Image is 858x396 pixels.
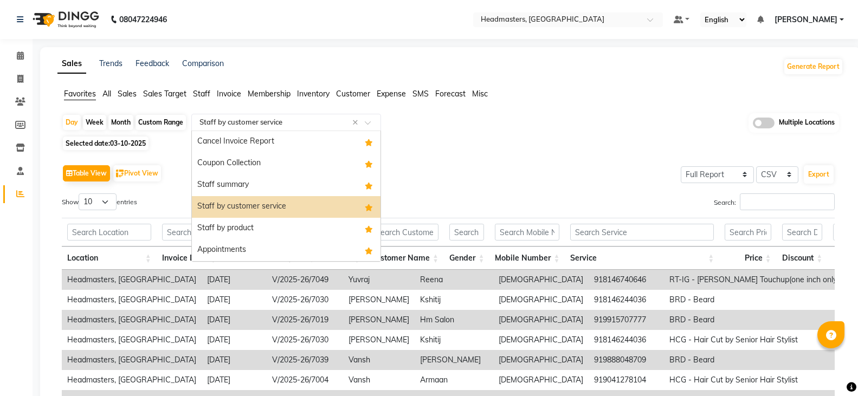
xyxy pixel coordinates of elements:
[804,165,834,184] button: Export
[63,165,110,181] button: Table View
[664,310,844,330] td: BRD - Beard
[664,290,844,310] td: BRD - Beard
[79,193,117,210] select: Showentries
[493,310,589,330] td: [DEMOGRAPHIC_DATA]
[202,270,267,290] td: [DATE]
[343,350,415,370] td: Vansh
[62,330,202,350] td: Headmasters, [GEOGRAPHIC_DATA]
[191,131,381,262] ng-dropdown-panel: Options list
[102,89,111,99] span: All
[267,290,343,310] td: V/2025-26/7030
[63,137,149,150] span: Selected date:
[415,330,493,350] td: Kshitij
[589,290,664,310] td: 918146244036
[365,179,373,192] span: Added to Favorites
[267,310,343,330] td: V/2025-26/7019
[365,135,373,148] span: Added to Favorites
[28,4,102,35] img: logo
[589,310,664,330] td: 919915707777
[493,290,589,310] td: [DEMOGRAPHIC_DATA]
[202,310,267,330] td: [DATE]
[343,270,415,290] td: Yuvraj
[267,270,343,290] td: V/2025-26/7049
[343,330,415,350] td: [PERSON_NAME]
[62,310,202,330] td: Headmasters, [GEOGRAPHIC_DATA]
[714,193,835,210] label: Search:
[108,115,133,130] div: Month
[113,165,161,181] button: Pivot View
[62,370,202,390] td: Headmasters, [GEOGRAPHIC_DATA]
[67,224,151,241] input: Search Location
[365,157,373,170] span: Added to Favorites
[570,224,714,241] input: Search Service
[343,290,415,310] td: [PERSON_NAME]
[449,224,484,241] input: Search Gender
[297,89,330,99] span: Inventory
[493,370,589,390] td: [DEMOGRAPHIC_DATA]
[664,350,844,370] td: BRD - Beard
[589,370,664,390] td: 919041278104
[336,89,370,99] span: Customer
[64,89,96,99] span: Favorites
[57,54,86,74] a: Sales
[493,270,589,290] td: [DEMOGRAPHIC_DATA]
[489,246,565,270] th: Mobile Number: activate to sort column ascending
[267,350,343,370] td: V/2025-26/7039
[415,290,493,310] td: Kshitij
[248,89,291,99] span: Membership
[664,370,844,390] td: HCG - Hair Cut by Senior Hair Stylist
[444,246,489,270] th: Gender: activate to sort column ascending
[782,224,823,241] input: Search Discount
[664,270,844,290] td: RT-IG - [PERSON_NAME] Touchup(one inch only)
[182,59,224,68] a: Comparison
[116,170,124,178] img: pivot.png
[99,59,122,68] a: Trends
[192,153,380,174] div: Coupon Collection
[412,89,429,99] span: SMS
[119,4,167,35] b: 08047224946
[415,310,493,330] td: Hm Salon
[365,244,373,257] span: Added to Favorites
[725,224,771,241] input: Search Price
[343,310,415,330] td: [PERSON_NAME]
[589,330,664,350] td: 918146244036
[136,115,186,130] div: Custom Range
[740,193,835,210] input: Search:
[415,350,493,370] td: [PERSON_NAME]
[62,193,137,210] label: Show entries
[136,59,169,68] a: Feedback
[784,59,842,74] button: Generate Report
[62,290,202,310] td: Headmasters, [GEOGRAPHIC_DATA]
[267,330,343,350] td: V/2025-26/7030
[157,246,222,270] th: Invoice Date: activate to sort column ascending
[202,290,267,310] td: [DATE]
[775,14,837,25] span: [PERSON_NAME]
[779,118,835,128] span: Multiple Locations
[365,222,373,235] span: Added to Favorites
[192,174,380,196] div: Staff summary
[162,224,216,241] input: Search Invoice Date
[217,89,241,99] span: Invoice
[493,350,589,370] td: [DEMOGRAPHIC_DATA]
[352,117,362,128] span: Clear all
[589,270,664,290] td: 918146740646
[415,270,493,290] td: Reena
[565,246,719,270] th: Service: activate to sort column ascending
[193,89,210,99] span: Staff
[343,370,415,390] td: Vansh
[143,89,186,99] span: Sales Target
[495,224,559,241] input: Search Mobile Number
[192,196,380,218] div: Staff by customer service
[812,353,847,385] iframe: chat widget
[267,370,343,390] td: V/2025-26/7004
[110,139,146,147] span: 03-10-2025
[589,350,664,370] td: 919888048709
[415,370,493,390] td: Armaan
[202,350,267,370] td: [DATE]
[365,246,444,270] th: Customer Name: activate to sort column ascending
[493,330,589,350] td: [DEMOGRAPHIC_DATA]
[192,131,380,153] div: Cancel Invoice Report
[719,246,776,270] th: Price: activate to sort column ascending
[62,246,157,270] th: Location: activate to sort column ascending
[472,89,488,99] span: Misc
